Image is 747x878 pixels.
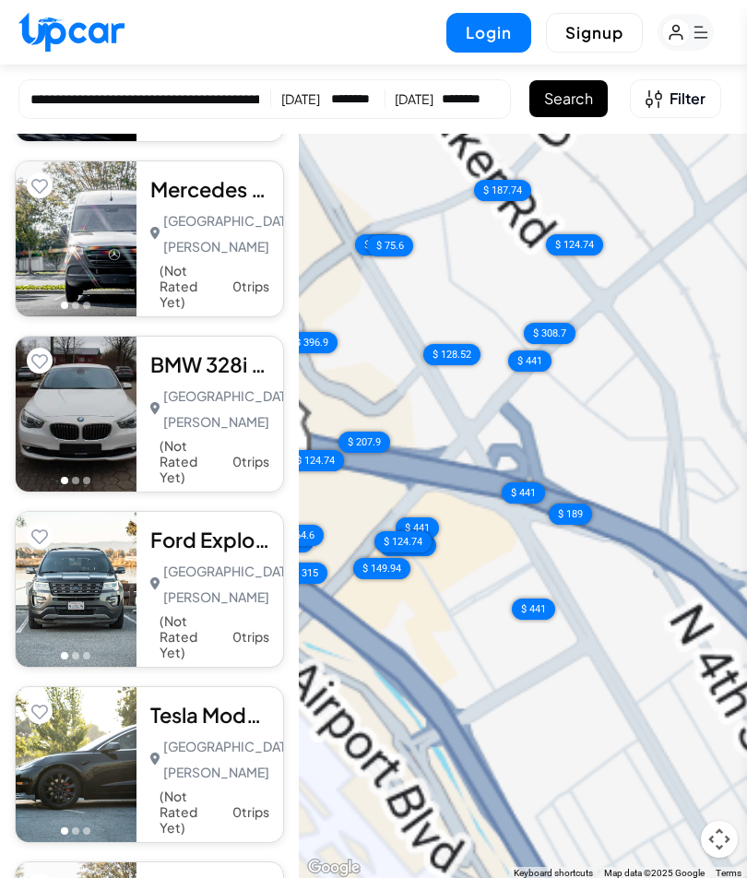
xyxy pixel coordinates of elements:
span: (Not Rated Yet) [160,789,206,836]
p: [GEOGRAPHIC_DATA][PERSON_NAME] [150,733,299,785]
div: $ 441 [512,599,555,620]
span: 0 trips [232,279,269,294]
button: Go to photo 1 [61,302,68,309]
button: Map camera controls [701,821,738,858]
button: Go to photo 2 [72,652,79,659]
button: Add to favorites [27,348,53,374]
p: [GEOGRAPHIC_DATA][PERSON_NAME] [150,208,299,259]
img: Upcar Logo [18,12,125,52]
div: Ford Explorer 2016 [150,526,270,553]
p: [GEOGRAPHIC_DATA][PERSON_NAME] [150,558,299,610]
button: Add to favorites [27,523,53,549]
button: Go to photo 1 [61,477,68,484]
button: Go to photo 2 [72,477,79,484]
div: $ 124.74 [287,450,344,471]
button: Go to photo 1 [61,652,68,659]
div: $ 396.9 [286,332,338,353]
div: $ 128.52 [423,344,480,365]
div: $ 264.6 [272,525,324,546]
span: (Not Rated Yet) [160,438,206,485]
a: Terms (opens in new tab) [716,868,741,878]
button: Signup [546,13,643,53]
button: Go to photo 2 [72,827,79,835]
div: BMW 328i 2015 [150,350,270,378]
p: [GEOGRAPHIC_DATA][PERSON_NAME] [150,383,299,434]
div: $ 441 [508,350,551,372]
span: Map data ©2025 Google [604,868,705,878]
div: $ 75.6 [367,235,413,256]
div: $ 149.94 [353,558,410,579]
div: $ 124.74 [546,234,603,255]
span: Filter [670,88,705,110]
div: $ 315 [284,563,327,584]
button: Add to favorites [27,698,53,724]
button: Open filters [630,79,721,118]
div: $ 441 [502,482,545,504]
button: Login [446,13,531,53]
div: [DATE] [281,89,320,108]
button: Go to photo 3 [83,302,90,309]
button: Go to photo 3 [83,477,90,484]
span: 0 trips [232,454,269,469]
span: 0 trips [232,804,269,820]
button: Go to photo 2 [72,302,79,309]
img: Car Image [16,161,136,316]
button: Go to photo 1 [61,827,68,835]
div: Mercedes Sprinter 2024 [150,175,270,203]
div: $ 187.74 [474,180,531,201]
img: Car Image [16,687,136,842]
span: (Not Rated Yet) [160,263,206,310]
span: (Not Rated Yet) [160,613,206,660]
div: $ 119.7 [355,234,407,255]
button: Add to favorites [27,172,53,198]
button: Search [529,80,608,117]
div: $ 124.74 [374,531,432,552]
button: Go to photo 3 [83,652,90,659]
img: Car Image [16,337,136,492]
div: [DATE] [395,89,433,108]
div: Tesla Model 3 2018 [150,701,270,729]
div: $ 207.9 [338,432,390,453]
button: Go to photo 3 [83,827,90,835]
div: $ 441 [396,517,439,539]
span: 0 trips [232,629,269,645]
div: $ 308.7 [524,323,575,344]
img: Car Image [16,512,136,667]
div: $ 189 [549,504,592,525]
